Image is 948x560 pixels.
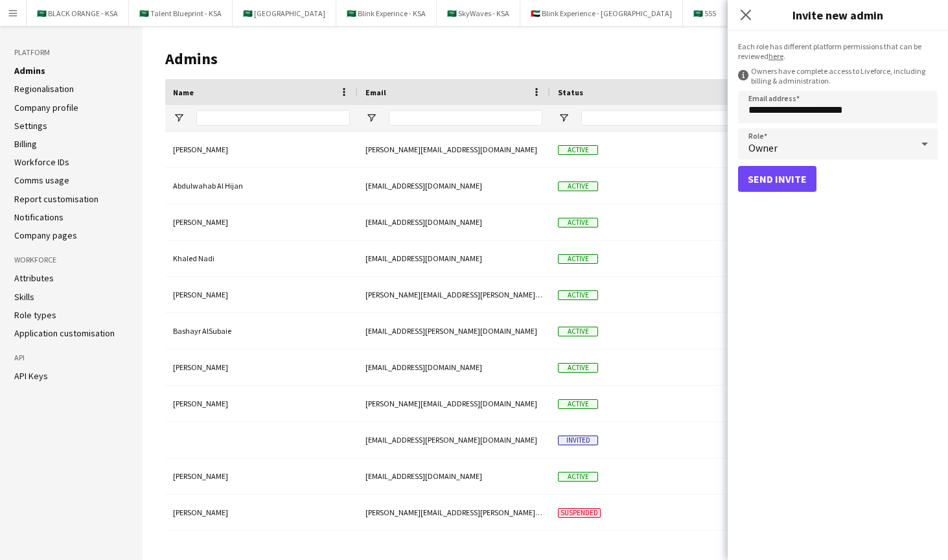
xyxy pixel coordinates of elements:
[165,277,358,312] div: [PERSON_NAME]
[358,240,550,276] div: [EMAIL_ADDRESS][DOMAIN_NAME]
[14,327,115,339] a: Application customisation
[437,1,520,26] button: 🇸🇦 SkyWaves - KSA
[358,386,550,421] div: [PERSON_NAME][EMAIL_ADDRESS][DOMAIN_NAME]
[14,291,34,303] a: Skills
[365,87,386,97] span: Email
[683,1,727,26] button: 🇸🇦 555
[558,290,598,300] span: Active
[358,168,550,204] div: [EMAIL_ADDRESS][DOMAIN_NAME]
[365,112,377,124] button: Open Filter Menu
[738,41,938,61] div: Each role has different platform permissions that can be reviewed .
[14,309,56,321] a: Role types
[520,1,683,26] button: 🇦🇪 Blink Experience - [GEOGRAPHIC_DATA]
[196,110,350,126] input: Name Filter Input
[358,495,550,530] div: [PERSON_NAME][EMAIL_ADDRESS][PERSON_NAME][DOMAIN_NAME]
[738,66,938,86] div: Owners have complete access to Liveforce, including billing & administration.
[165,49,828,69] h1: Admins
[14,254,128,266] h3: Workforce
[165,204,358,240] div: [PERSON_NAME]
[165,313,358,349] div: Bashayr AlSubaie
[14,120,47,132] a: Settings
[14,370,48,382] a: API Keys
[558,112,570,124] button: Open Filter Menu
[14,156,69,168] a: Workforce IDs
[14,83,74,95] a: Regionalisation
[173,87,194,97] span: Name
[14,352,128,364] h3: API
[358,313,550,349] div: [EMAIL_ADDRESS][PERSON_NAME][DOMAIN_NAME]
[14,138,37,150] a: Billing
[769,51,783,61] a: here
[558,363,598,373] span: Active
[358,132,550,167] div: [PERSON_NAME][EMAIL_ADDRESS][DOMAIN_NAME]
[558,218,598,227] span: Active
[165,495,358,530] div: [PERSON_NAME]
[165,132,358,167] div: [PERSON_NAME]
[748,141,778,154] span: Owner
[165,349,358,385] div: [PERSON_NAME]
[558,87,583,97] span: Status
[129,1,233,26] button: 🇸🇦 Talent Blueprint - KSA
[233,1,336,26] button: 🇸🇦 [GEOGRAPHIC_DATA]
[336,1,437,26] button: 🇸🇦 Blink Experince - KSA
[14,272,54,284] a: Attributes
[558,254,598,264] span: Active
[558,508,601,518] span: Suspended
[558,472,598,482] span: Active
[14,211,64,223] a: Notifications
[27,1,129,26] button: 🇸🇦 BLACK ORANGE - KSA
[358,458,550,494] div: [EMAIL_ADDRESS][DOMAIN_NAME]
[558,436,598,445] span: Invited
[14,47,128,58] h3: Platform
[358,422,550,458] div: [EMAIL_ADDRESS][PERSON_NAME][DOMAIN_NAME]
[14,65,45,76] a: Admins
[165,168,358,204] div: Abdulwahab Al Hijan
[389,110,542,126] input: Email Filter Input
[358,349,550,385] div: [EMAIL_ADDRESS][DOMAIN_NAME]
[558,399,598,409] span: Active
[558,181,598,191] span: Active
[14,193,98,205] a: Report customisation
[738,166,816,192] button: Send invite
[14,102,78,113] a: Company profile
[358,204,550,240] div: [EMAIL_ADDRESS][DOMAIN_NAME]
[165,458,358,494] div: [PERSON_NAME]
[728,6,948,23] h3: Invite new admin
[581,110,735,126] input: Status Filter Input
[165,386,358,421] div: [PERSON_NAME]
[358,277,550,312] div: [PERSON_NAME][EMAIL_ADDRESS][PERSON_NAME][DOMAIN_NAME]
[558,145,598,155] span: Active
[14,174,69,186] a: Comms usage
[14,229,77,241] a: Company pages
[558,327,598,336] span: Active
[173,112,185,124] button: Open Filter Menu
[165,240,358,276] div: Khaled Nadi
